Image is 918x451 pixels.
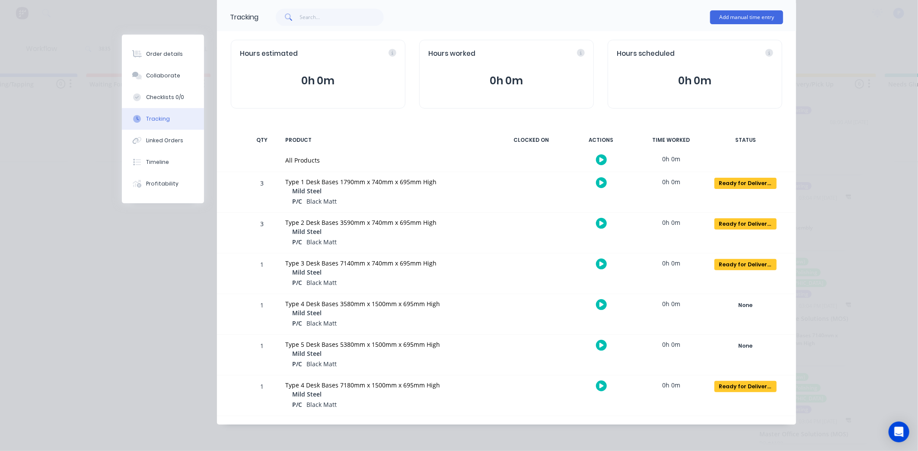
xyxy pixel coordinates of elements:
div: QTY [249,131,275,149]
span: Mild Steel [292,349,322,358]
div: Type 4 Desk Bases 3580mm x 1500mm x 695mm High [285,299,488,308]
div: ACTIONS [569,131,634,149]
span: Mild Steel [292,268,322,277]
span: Black Matt [306,197,337,205]
div: 3 [249,173,275,212]
span: Black Matt [306,278,337,287]
span: Mild Steel [292,227,322,236]
div: 0h 0m [639,335,704,354]
span: Black Matt [306,400,337,409]
div: 0h 0m [639,172,704,192]
div: CLOCKED ON [499,131,564,149]
button: Timeline [122,151,204,173]
button: Collaborate [122,65,204,86]
div: Type 2 Desk Bases 3590mm x 740mm x 695mm High [285,218,488,227]
div: Checklists 0/0 [146,93,184,101]
span: Hours estimated [240,49,298,59]
span: Mild Steel [292,308,322,317]
span: P/C [292,278,302,287]
span: Mild Steel [292,390,322,399]
div: Tracking [230,12,258,22]
div: Type 4 Desk Bases 7180mm x 1500mm x 695mm High [285,381,488,390]
div: Type 5 Desk Bases 5380mm x 1500mm x 695mm High [285,340,488,349]
span: Hours worked [428,49,475,59]
div: Profitability [146,180,178,188]
div: 0h 0m [639,149,704,169]
span: P/C [292,400,302,409]
span: Black Matt [306,360,337,368]
button: 0h 0m [428,73,585,89]
div: Linked Orders [146,137,183,144]
div: 1 [249,336,275,375]
div: 1 [249,377,275,416]
div: Tracking [146,115,170,123]
span: Black Matt [306,319,337,327]
button: Linked Orders [122,130,204,151]
input: Search... [300,9,384,26]
div: Collaborate [146,72,180,80]
button: Ready for Delivery/Pick Up [714,177,777,189]
div: 3 [249,214,275,253]
div: Order details [146,50,183,58]
div: Type 3 Desk Bases 7140mm x 740mm x 695mm High [285,259,488,268]
button: Checklists 0/0 [122,86,204,108]
span: P/C [292,319,302,328]
span: Mild Steel [292,186,322,195]
button: 0h 0m [240,73,396,89]
button: Ready for Delivery/Pick Up [714,259,777,271]
div: Ready for Delivery/Pick Up [714,218,777,230]
div: Timeline [146,158,169,166]
div: Ready for Delivery/Pick Up [714,178,777,189]
span: P/C [292,197,302,206]
div: STATUS [709,131,782,149]
div: All Products [285,156,488,165]
div: Type 1 Desk Bases 1790mm x 740mm x 695mm High [285,177,488,186]
div: 1 [249,295,275,334]
div: TIME WORKED [639,131,704,149]
div: Open Intercom Messenger [889,422,909,442]
div: 0h 0m [639,375,704,395]
div: 1 [249,255,275,294]
button: Tracking [122,108,204,130]
div: PRODUCT [280,131,494,149]
div: 0h 0m [639,294,704,313]
div: Ready for Delivery/Pick Up [714,381,777,392]
div: None [714,340,777,352]
span: Hours scheduled [617,49,675,59]
span: P/C [292,359,302,368]
button: Profitability [122,173,204,195]
div: Ready for Delivery/Pick Up [714,259,777,270]
button: Order details [122,43,204,65]
button: Ready for Delivery/Pick Up [714,218,777,230]
div: 0h 0m [639,253,704,273]
button: Ready for Delivery/Pick Up [714,381,777,393]
button: None [714,340,777,352]
span: P/C [292,237,302,246]
button: 0h 0m [617,73,773,89]
div: 0h 0m [639,213,704,232]
button: None [714,299,777,311]
span: Black Matt [306,238,337,246]
button: Add manual time entry [710,10,783,24]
